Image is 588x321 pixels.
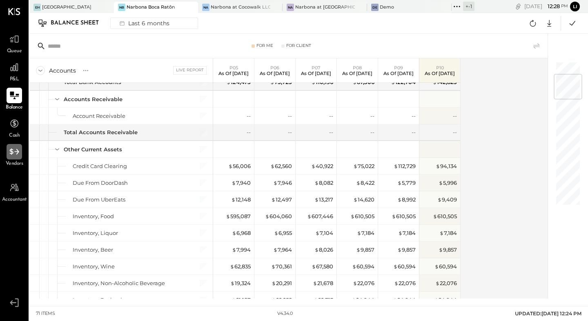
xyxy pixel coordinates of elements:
a: Vendors [0,144,28,168]
a: Cash [0,116,28,139]
span: P06 [270,65,279,71]
span: $ [272,280,276,286]
span: $ [232,179,236,186]
div: -- [329,112,333,120]
div: 6,968 [232,229,251,237]
div: 5,996 [439,179,457,187]
span: $ [439,179,443,186]
span: $ [436,163,440,169]
span: $ [311,163,316,169]
span: $ [434,297,439,303]
div: 67,580 [312,263,333,270]
div: -- [453,128,457,136]
div: copy link [514,2,522,11]
div: [GEOGRAPHIC_DATA] [42,4,91,11]
span: $ [437,196,442,203]
div: 6,955 [274,229,292,237]
div: -- [453,112,457,120]
div: 607,446 [307,213,333,220]
p: As of [DATE] [425,71,455,76]
div: v 4.34.0 [277,310,293,317]
div: Demo [380,4,394,11]
span: $ [394,163,398,169]
div: 8,422 [356,179,374,187]
div: [DATE] [524,2,568,10]
div: 7,184 [357,229,374,237]
p: As of [DATE] [301,71,331,76]
span: $ [392,213,396,219]
span: $ [435,280,440,286]
div: 24,944 [393,296,416,304]
div: For Me [256,43,273,49]
div: 7,946 [273,179,292,187]
div: Na [202,4,209,11]
a: P&L [0,60,28,83]
div: 7,964 [273,246,292,254]
p: As of [DATE] [260,71,290,76]
div: 8,082 [314,179,333,187]
span: Balance [6,104,23,111]
span: $ [273,179,278,186]
a: Accountant [0,180,28,204]
div: EH [33,4,41,11]
div: -- [370,112,374,120]
p: As of [DATE] [383,71,414,76]
div: Last 6 months [115,18,173,29]
div: 60,594 [434,263,457,270]
span: $ [356,179,361,186]
div: 14,620 [353,196,374,204]
div: Inventory, Beer [73,246,113,254]
span: $ [356,246,361,253]
div: 9,409 [437,196,457,204]
span: $ [307,213,312,219]
div: 62,835 [230,263,251,270]
span: $ [232,230,236,236]
span: $ [397,196,402,203]
div: 12,497 [271,196,292,204]
div: -- [288,128,292,136]
span: $ [352,263,356,270]
div: 94,134 [436,162,457,170]
div: 20,291 [272,279,292,287]
div: 22,076 [435,279,457,287]
div: 7,104 [315,229,333,237]
span: $ [228,163,233,169]
span: $ [274,230,278,236]
span: $ [398,230,403,236]
span: $ [226,213,230,219]
span: $ [230,263,234,270]
p: As of [DATE] [342,71,372,76]
span: P08 [353,65,362,71]
div: 24,944 [352,296,374,304]
div: 8,992 [397,196,416,204]
div: 40,922 [311,162,333,170]
span: $ [315,230,320,236]
div: 70,361 [271,263,292,270]
div: 9,857 [439,246,457,254]
span: $ [312,263,316,270]
span: $ [353,163,358,169]
div: 610,505 [392,213,416,220]
div: 12,148 [231,196,251,204]
div: 24,944 [434,296,457,304]
span: $ [270,163,275,169]
div: -- [412,128,416,136]
span: $ [439,246,443,253]
div: 22,258 [272,296,292,304]
div: 595,087 [226,213,251,220]
span: Cash [9,132,20,139]
div: 5,779 [397,179,416,187]
div: Accounts [49,66,76,75]
div: Inventory, Food [73,213,114,220]
span: $ [353,280,357,286]
a: Queue [0,31,28,55]
div: Inventory, Wine [73,263,115,270]
div: 610,505 [350,213,374,220]
div: 9,857 [397,246,416,254]
span: $ [314,297,318,303]
div: Narbona Boca Ratōn [127,4,175,11]
div: -- [370,128,374,136]
div: 60,594 [352,263,374,270]
div: Live Report [173,66,207,74]
div: Narbona at [GEOGRAPHIC_DATA] LLC [295,4,355,11]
